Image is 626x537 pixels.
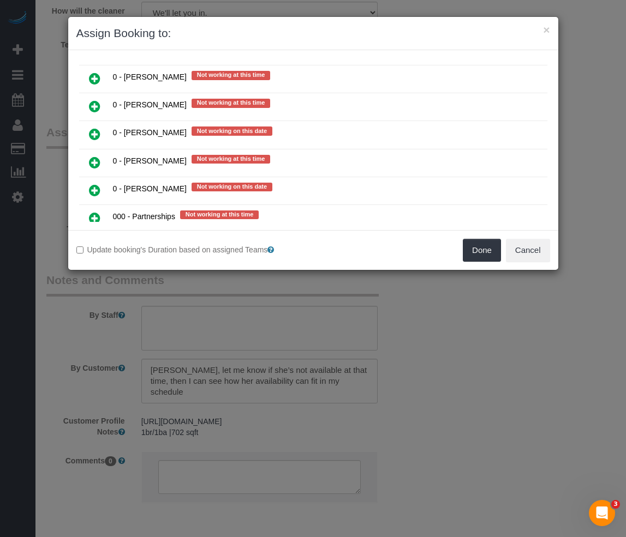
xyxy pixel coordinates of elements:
[113,73,187,82] span: 0 - [PERSON_NAME]
[463,239,501,262] button: Done
[589,500,615,526] iframe: Intercom live chat
[611,500,620,509] span: 3
[76,246,84,254] input: Update booking's Duration based on assigned Teams
[113,101,187,110] span: 0 - [PERSON_NAME]
[192,126,272,135] span: Not working on this date
[543,24,550,35] button: ×
[113,156,187,165] span: 0 - [PERSON_NAME]
[180,210,259,219] span: Not working at this time
[76,25,550,41] h3: Assign Booking to:
[192,71,271,80] span: Not working at this time
[192,155,271,164] span: Not working at this time
[506,239,550,262] button: Cancel
[113,212,175,221] span: 000 - Partnerships
[113,129,187,137] span: 0 - [PERSON_NAME]
[192,99,271,107] span: Not working at this time
[113,184,187,193] span: 0 - [PERSON_NAME]
[192,183,272,191] span: Not working on this date
[76,244,305,255] label: Update booking's Duration based on assigned Teams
